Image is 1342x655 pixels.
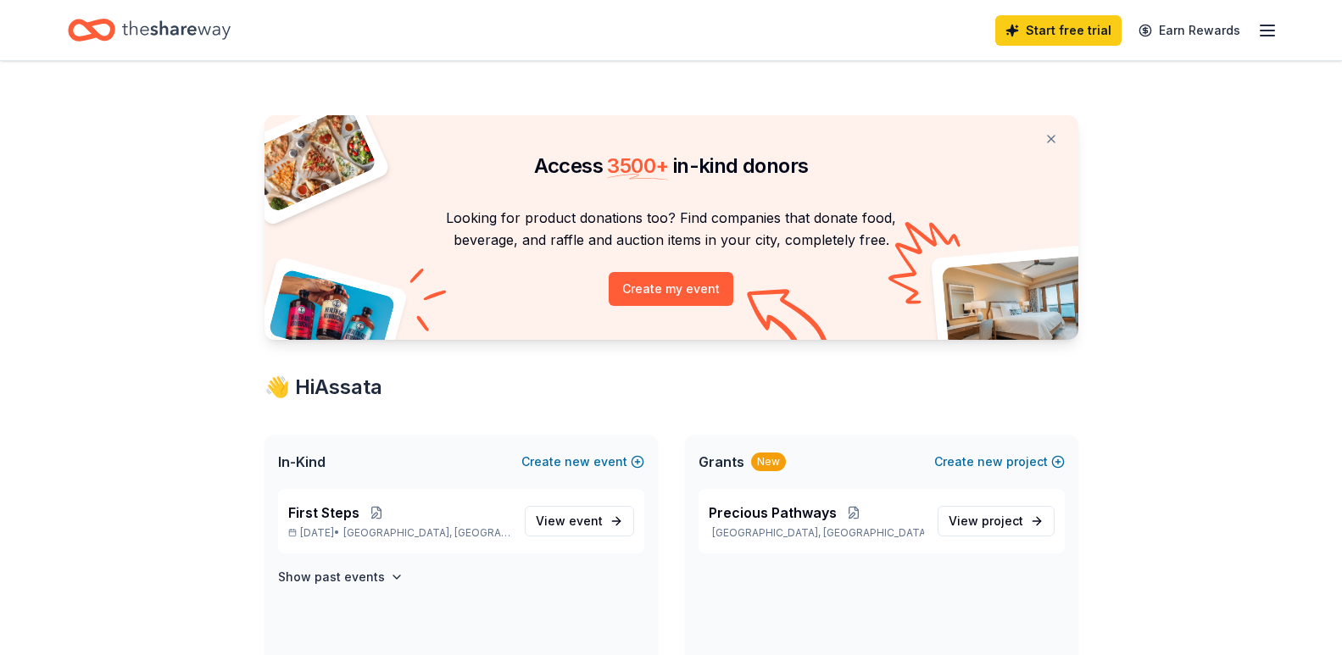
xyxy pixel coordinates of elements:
span: project [982,513,1023,528]
button: Create my event [609,272,733,306]
span: Grants [699,452,744,472]
a: Home [68,10,231,50]
a: Start free trial [995,15,1122,46]
img: Pizza [245,105,377,214]
span: Access in-kind donors [534,153,809,178]
a: Earn Rewards [1128,15,1250,46]
button: Show past events [278,567,404,587]
img: Curvy arrow [747,289,832,352]
p: [GEOGRAPHIC_DATA], [GEOGRAPHIC_DATA] [709,526,924,540]
span: [GEOGRAPHIC_DATA], [GEOGRAPHIC_DATA] [343,526,510,540]
a: View event [525,506,634,536]
span: View [536,511,603,531]
button: Createnewproject [934,452,1065,472]
div: New [751,452,786,471]
button: Createnewevent [521,452,644,472]
p: [DATE] • [288,526,511,540]
a: View project [938,506,1055,536]
h4: Show past events [278,567,385,587]
span: In-Kind [278,452,326,472]
span: new [977,452,1003,472]
span: View [949,511,1023,531]
span: Precious Pathways [709,502,837,523]
span: 3500 + [607,153,668,178]
p: Looking for product donations too? Find companies that donate food, beverage, and raffle and auct... [285,207,1058,252]
span: First Steps [288,502,359,523]
span: new [565,452,590,472]
span: event [569,513,603,528]
div: 👋 Hi Assata [265,374,1078,401]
